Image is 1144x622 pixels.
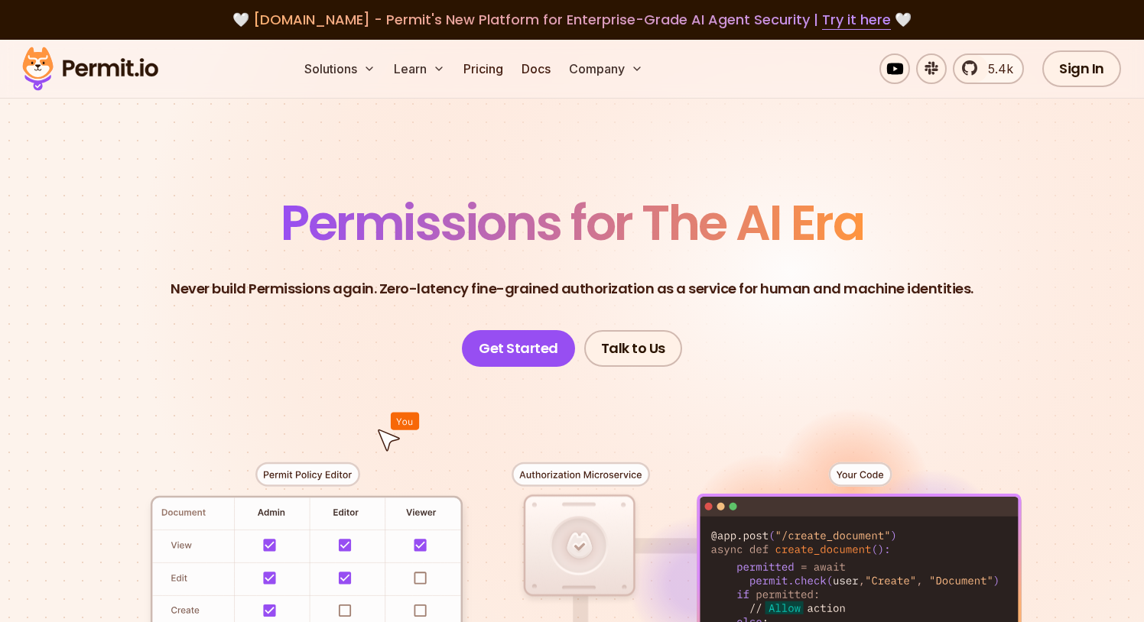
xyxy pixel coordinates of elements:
[563,53,649,84] button: Company
[298,53,382,84] button: Solutions
[281,189,863,257] span: Permissions for The AI Era
[457,53,509,84] a: Pricing
[953,53,1024,84] a: 5.4k
[388,53,451,84] button: Learn
[15,43,165,95] img: Permit logo
[515,53,557,84] a: Docs
[822,10,891,30] a: Try it here
[37,9,1107,31] div: 🤍 🤍
[584,330,682,367] a: Talk to Us
[253,10,891,29] span: [DOMAIN_NAME] - Permit's New Platform for Enterprise-Grade AI Agent Security |
[462,330,575,367] a: Get Started
[1042,50,1121,87] a: Sign In
[979,60,1013,78] span: 5.4k
[171,278,973,300] p: Never build Permissions again. Zero-latency fine-grained authorization as a service for human and...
